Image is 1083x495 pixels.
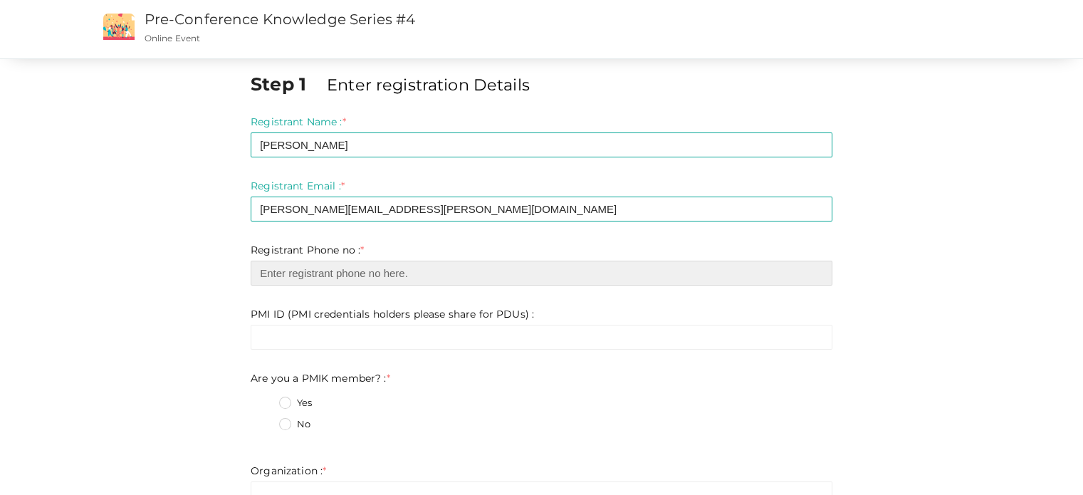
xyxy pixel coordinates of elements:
[251,243,364,257] label: Registrant Phone no :
[279,417,310,432] label: No
[327,73,530,96] label: Enter registration Details
[251,261,832,286] input: Enter registrant phone no here.
[251,307,534,321] label: PMI ID (PMI credentials holders please share for PDUs) :
[251,115,346,129] label: Registrant Name :
[251,464,326,478] label: Organization :
[251,371,390,385] label: Are you a PMIK member? :
[251,197,832,222] input: Enter registrant email here.
[103,14,135,40] img: event2.png
[145,32,686,44] p: Online Event
[145,11,416,28] a: Pre-Conference Knowledge Series #4
[251,179,345,193] label: Registrant Email :
[251,132,832,157] input: Enter registrant name here.
[251,71,324,97] label: Step 1
[279,396,312,410] label: Yes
